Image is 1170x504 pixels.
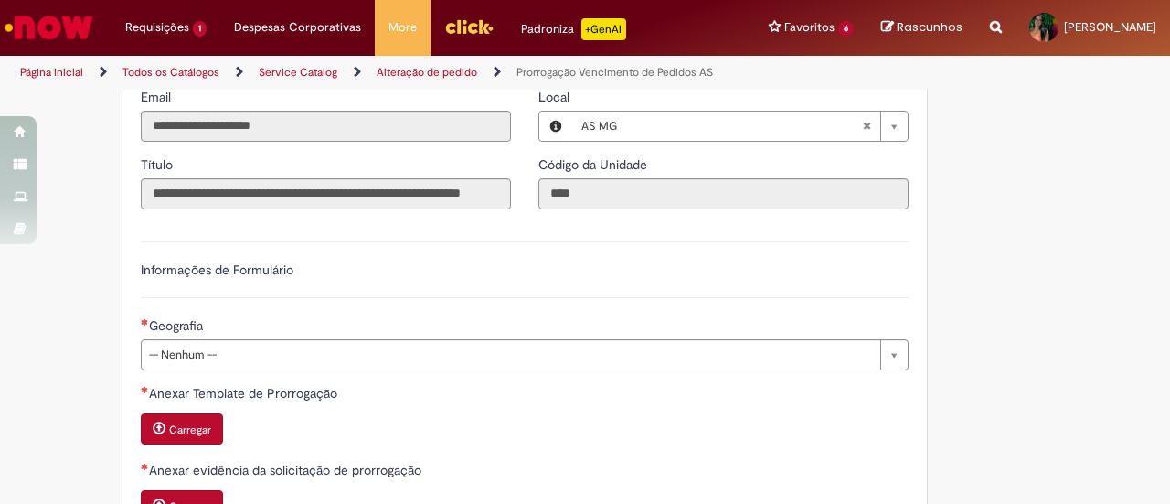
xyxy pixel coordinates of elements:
a: Rascunhos [881,19,963,37]
span: Local [538,89,573,105]
button: Carregar anexo de Anexar Template de Prorrogação Required [141,413,223,445]
span: Necessários [141,463,149,470]
span: More [388,18,417,37]
span: 1 [193,21,207,37]
span: 6 [838,21,854,37]
a: AS MGLimpar campo Local [572,112,908,141]
span: Despesas Corporativas [234,18,361,37]
a: Service Catalog [259,65,337,80]
span: Somente leitura - Título [141,156,176,173]
p: +GenAi [581,18,626,40]
label: Somente leitura - Título [141,155,176,174]
span: AS MG [581,112,862,141]
input: Email [141,111,511,142]
span: Necessários [141,386,149,393]
label: Informações de Formulário [141,262,293,278]
a: Todos os Catálogos [122,65,219,80]
abbr: Limpar campo Local [853,112,880,141]
span: Anexar evidência da solicitação de prorrogação [149,462,425,478]
span: Favoritos [784,18,835,37]
label: Somente leitura - Código da Unidade [538,155,651,174]
a: Página inicial [20,65,83,80]
button: Local, Visualizar este registro AS MG [539,112,572,141]
ul: Trilhas de página [14,56,766,90]
label: Somente leitura - Email [141,88,175,106]
img: click_logo_yellow_360x200.png [444,13,494,40]
img: ServiceNow [2,9,96,46]
span: Geografia [149,317,207,334]
input: Código da Unidade [538,178,909,209]
span: [PERSON_NAME] [1064,19,1156,35]
input: Título [141,178,511,209]
span: Somente leitura - Email [141,89,175,105]
span: Somente leitura - Código da Unidade [538,156,651,173]
div: Padroniza [521,18,626,40]
span: -- Nenhum -- [149,340,871,370]
span: Anexar Template de Prorrogação [149,385,341,402]
span: Requisições [125,18,189,37]
small: Carregar [169,423,211,437]
a: Prorrogação Vencimento de Pedidos AS [516,65,713,80]
span: Rascunhos [897,18,963,36]
a: Alteração de pedido [377,65,477,80]
span: Necessários [141,318,149,326]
